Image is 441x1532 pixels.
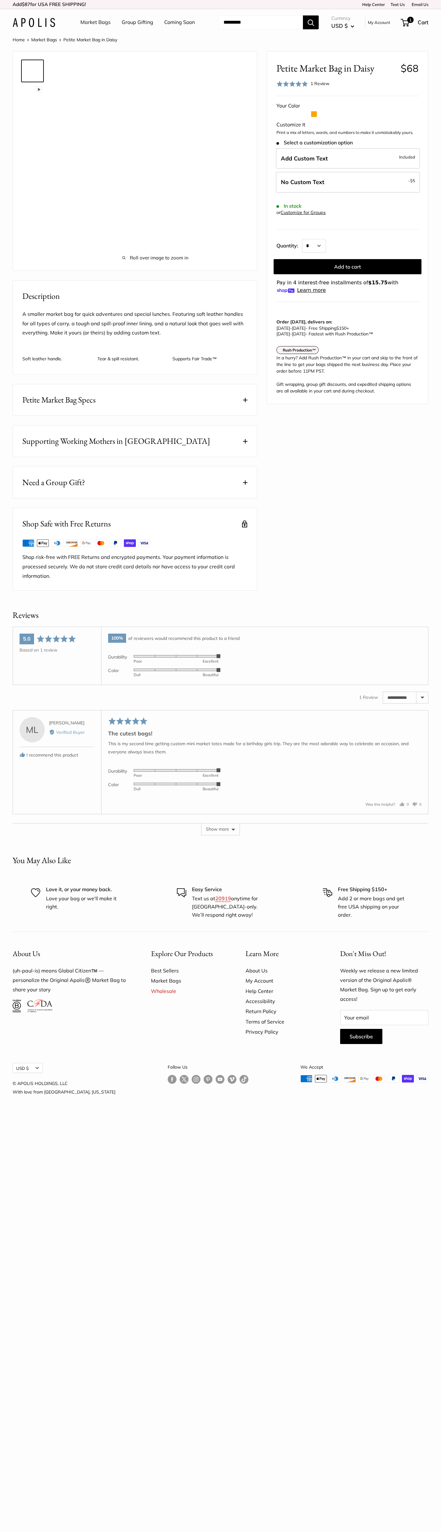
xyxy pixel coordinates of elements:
[365,802,395,807] span: Was this helpful?
[13,467,257,498] button: Need a Group Gift?
[338,895,410,919] p: Add 2 or more bags and get free USA shipping on your order.
[21,85,44,107] a: Petite Market Bag in Daisy
[49,720,84,726] span: [PERSON_NAME]
[192,895,264,919] p: Text us at anytime for [GEOGRAPHIC_DATA]-only. We’ll respond right away!
[276,172,420,193] label: Leave Blank
[410,178,415,183] span: $5
[418,19,428,26] span: Cart
[80,18,111,27] a: Market Bags
[13,966,129,995] p: (uh-paul-is) means Global Citizen™️ — personalize the Original Apolis®️ Market Bag to share your ...
[400,801,409,807] button: Yes
[21,135,44,158] a: Petite Market Bag in Daisy
[21,110,44,133] a: Petite Market Bag in Daisy
[246,986,318,996] a: Help Center
[108,740,421,756] p: This is my second time getting custom mini market totes made for a birthday girls trip. They are ...
[13,426,257,457] button: Supporting Working Mothers in [GEOGRAPHIC_DATA]
[410,801,421,807] button: No
[134,774,176,777] div: Poor
[176,673,219,677] div: Beautiful
[276,62,396,74] span: Petite Market Bag in Daisy
[276,355,419,394] div: In a hurry? Add Rush Production™ in your cart and skip to the front of the line to get your bags ...
[22,435,210,447] span: Supporting Working Mothers in [GEOGRAPHIC_DATA]
[20,647,95,653] div: Based on 1 review
[22,394,96,406] span: Petite Market Bag Specs
[246,948,318,960] button: Learn More
[13,948,129,960] button: About Us
[276,120,419,130] div: Customize It
[168,1075,177,1084] a: Follow us on Facebook
[151,948,223,960] button: Explore Our Products
[151,976,223,986] a: Market Bags
[331,22,348,29] span: USD $
[176,659,219,663] div: Excellent
[21,211,44,234] a: Petite Market Bag in Daisy
[391,2,405,7] a: Text Us
[281,210,326,215] a: Customize for Groups
[22,290,247,302] h2: Description
[13,1000,21,1012] img: Certified B Corporation
[246,1017,318,1027] a: Terms of Service
[108,651,134,664] td: Durability
[246,1027,318,1037] a: Privacy Policy
[122,18,153,27] a: Group Gifting
[338,885,410,894] p: Free Shipping $150+
[276,331,373,337] span: - Fastest with Rush Production™
[151,949,213,958] span: Explore Our Products
[49,729,95,736] div: Verified Buyer
[409,2,428,7] a: Email Us
[276,208,326,217] div: or
[276,101,419,111] div: Your Color
[276,331,290,337] span: [DATE]
[310,81,329,86] span: 1 Review
[290,325,292,331] span: -
[292,331,305,337] span: [DATE]
[276,140,352,146] span: Select a customization option
[108,651,218,678] table: Product attribute rating averages
[22,476,85,489] span: Need a Group Gift?
[246,966,318,976] a: About Us
[276,237,302,253] label: Quantity:
[246,976,318,986] a: My Account
[151,966,223,976] a: Best Sellers
[281,155,328,162] span: Add Custom Text
[63,37,117,43] span: Petite Market Bag in Daisy
[340,948,428,960] p: Don't Miss Out!
[108,664,134,678] td: Color
[290,331,292,337] span: -
[216,1075,224,1084] a: Follow us on YouTube
[274,259,421,274] button: Add to cart
[22,1,30,7] span: $87
[399,153,415,161] span: Included
[228,1075,236,1084] a: Follow us on Vimeo
[97,350,166,362] p: Tear & spill resistant.
[13,1063,43,1073] button: USD $
[246,949,279,958] span: Learn More
[108,765,134,778] th: Durability
[276,319,332,325] strong: Order [DATE], delivers on:
[281,178,324,186] span: No Custom Text
[407,17,414,23] span: 1
[108,765,218,792] table: Product attributes ratings
[359,694,378,701] div: 1 Review
[401,62,419,74] span: $68
[108,634,126,643] span: 100%
[108,778,134,792] th: Color
[360,2,385,7] a: Help Center
[22,310,247,338] p: A smaller market bag for quick adventures and special lunches. Featuring soft leather handles for...
[401,17,428,27] a: 1 Cart
[276,325,415,337] p: - Free Shipping +
[292,325,305,331] span: [DATE]
[215,895,231,902] a: 20919
[300,1063,428,1071] p: We Accept
[13,36,117,44] nav: Breadcrumb
[134,673,176,677] div: Dull
[128,635,240,641] span: of reviewers would recommend this product to a friend
[13,854,71,867] h2: You May Also Like
[13,949,40,958] span: About Us
[218,15,303,29] input: Search...
[168,1063,248,1071] p: Follow Us
[23,635,31,642] span: 5.0
[21,60,44,82] a: Petite Market Bag in Daisy
[340,966,428,1004] p: Weekly we release a new limited version of the Original Apolis® Market Bag. Sign up to get early ...
[13,384,257,415] button: Petite Market Bag Specs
